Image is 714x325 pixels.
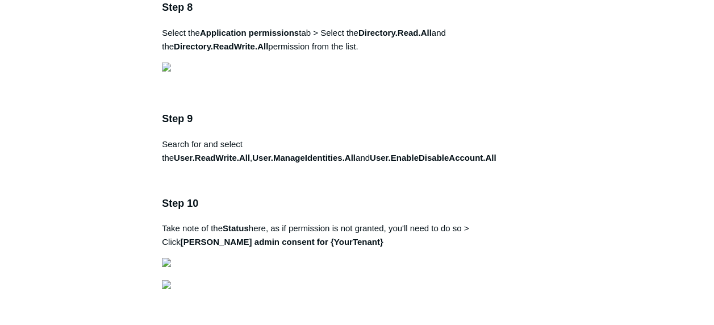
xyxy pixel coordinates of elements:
strong: User.ManageIdentities.All [252,153,356,163]
strong: Application permissions [200,28,299,37]
strong: Directory.Read.All [358,28,432,37]
h3: Step 10 [162,195,552,212]
strong: User.EnableDisableAccount.All [370,153,496,163]
span: , and [250,153,496,163]
h3: Step 9 [162,111,552,127]
strong: Status [223,223,249,233]
strong: User.ReadWrite.All [174,153,250,163]
p: Select the tab > Select the and the permission from the list. [162,26,552,53]
strong: [PERSON_NAME] admin consent for {YourTenant} [181,237,383,247]
img: 28065668144659 [162,63,171,72]
p: Search for and select the [162,137,552,165]
img: 28065698722835 [162,258,171,267]
p: Take note of the here, as if permission is not granted, you'll need to do so > Click [162,222,552,249]
strong: Directory.ReadWrite.All [174,41,268,51]
img: 28066014540947 [162,280,171,289]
